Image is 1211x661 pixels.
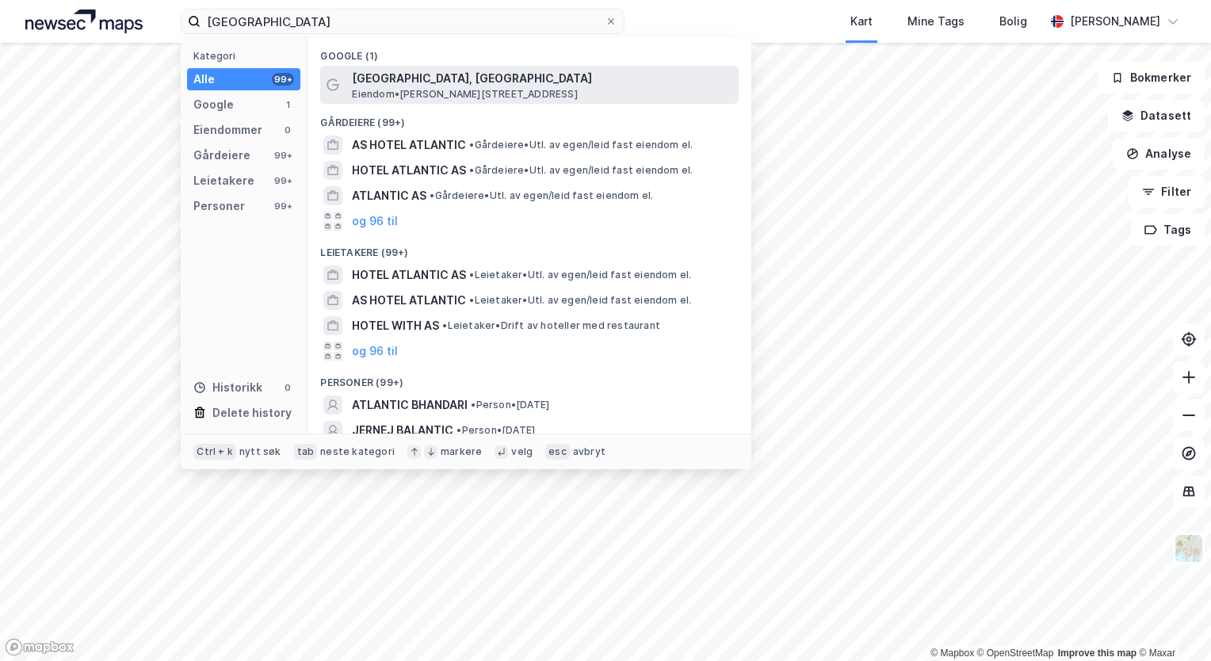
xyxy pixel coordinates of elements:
[281,381,294,394] div: 0
[469,164,474,176] span: •
[977,648,1054,659] a: OpenStreetMap
[193,70,215,89] div: Alle
[999,12,1027,31] div: Bolig
[308,364,751,392] div: Personer (99+)
[1132,585,1211,661] div: Kontrollprogram for chat
[352,186,426,205] span: ATLANTIC AS
[469,269,474,281] span: •
[442,319,660,332] span: Leietaker • Drift av hoteller med restaurant
[907,12,965,31] div: Mine Tags
[272,149,294,162] div: 99+
[352,316,439,335] span: HOTEL WITH AS
[193,444,236,460] div: Ctrl + k
[471,399,476,411] span: •
[352,88,577,101] span: Eiendom • [PERSON_NAME][STREET_ADDRESS]
[193,378,262,397] div: Historikk
[469,164,693,177] span: Gårdeiere • Utl. av egen/leid fast eiendom el.
[511,445,533,458] div: velg
[469,294,691,307] span: Leietaker • Utl. av egen/leid fast eiendom el.
[930,648,974,659] a: Mapbox
[281,124,294,136] div: 0
[201,10,605,33] input: Søk på adresse, matrikkel, gårdeiere, leietakere eller personer
[352,266,466,285] span: HOTEL ATLANTIC AS
[272,174,294,187] div: 99+
[193,146,250,165] div: Gårdeiere
[308,234,751,262] div: Leietakere (99+)
[1131,214,1205,246] button: Tags
[25,10,143,33] img: logo.a4113a55bc3d86da70a041830d287a7e.svg
[272,200,294,212] div: 99+
[1108,100,1205,132] button: Datasett
[1129,176,1205,208] button: Filter
[442,319,447,331] span: •
[352,421,453,440] span: JERNEJ BALANTIC
[5,638,74,656] a: Mapbox homepage
[1132,585,1211,661] iframe: Chat Widget
[441,445,482,458] div: markere
[308,104,751,132] div: Gårdeiere (99+)
[469,139,693,151] span: Gårdeiere • Utl. av egen/leid fast eiendom el.
[193,171,254,190] div: Leietakere
[1098,62,1205,94] button: Bokmerker
[545,444,570,460] div: esc
[193,120,262,139] div: Eiendommer
[1070,12,1160,31] div: [PERSON_NAME]
[1058,648,1137,659] a: Improve this map
[469,269,691,281] span: Leietaker • Utl. av egen/leid fast eiendom el.
[469,294,474,306] span: •
[469,139,474,151] span: •
[471,399,549,411] span: Person • [DATE]
[352,291,466,310] span: AS HOTEL ATLANTIC
[320,445,395,458] div: neste kategori
[430,189,653,202] span: Gårdeiere • Utl. av egen/leid fast eiendom el.
[1174,533,1204,564] img: Z
[308,37,751,66] div: Google (1)
[193,50,300,62] div: Kategori
[352,342,398,361] button: og 96 til
[352,136,466,155] span: AS HOTEL ATLANTIC
[281,98,294,111] div: 1
[352,69,732,88] span: [GEOGRAPHIC_DATA], [GEOGRAPHIC_DATA]
[352,212,398,231] button: og 96 til
[573,445,605,458] div: avbryt
[352,161,466,180] span: HOTEL ATLANTIC AS
[212,403,292,422] div: Delete history
[457,424,535,437] span: Person • [DATE]
[430,189,434,201] span: •
[850,12,873,31] div: Kart
[239,445,281,458] div: nytt søk
[352,395,468,415] span: ATLANTIC BHANDARI
[193,197,245,216] div: Personer
[272,73,294,86] div: 99+
[1113,138,1205,170] button: Analyse
[457,424,461,436] span: •
[294,444,318,460] div: tab
[193,95,234,114] div: Google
